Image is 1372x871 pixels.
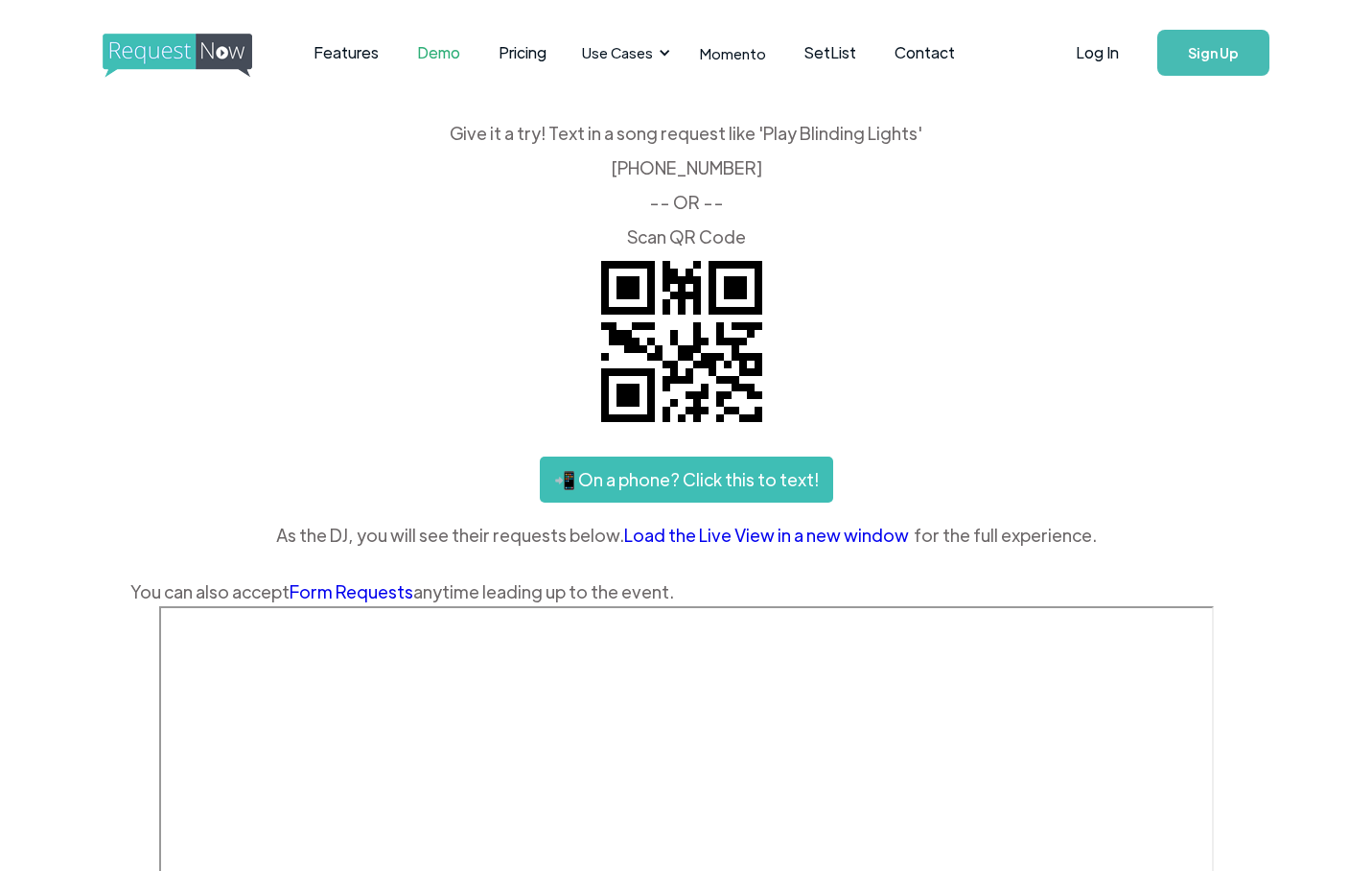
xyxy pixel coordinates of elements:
a: 📲 On a phone? Click this to text! [540,457,833,503]
div: Use Cases [570,23,676,82]
a: Log In [1057,19,1138,86]
a: Features [294,23,398,82]
a: Contact [875,23,974,82]
a: Form Requests [290,580,413,602]
a: SetList [785,23,875,82]
img: QR code [586,246,778,437]
div: You can also accept anytime leading up to the event. [130,577,1243,606]
a: Sign Up [1157,30,1269,76]
div: Give it a try! Text in a song request like 'Play Blinding Lights' ‍ [PHONE_NUMBER] -- OR -- ‍ Sca... [130,125,1243,246]
div: As the DJ, you will see their requests below. for the full experience. [130,521,1243,550]
a: Demo [398,23,479,82]
a: Pricing [479,23,566,82]
a: Load the Live View in a new window [624,521,914,550]
img: requestnow logo [103,34,288,78]
a: home [103,34,246,72]
div: Use Cases [582,42,653,63]
a: Momento [681,25,785,82]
